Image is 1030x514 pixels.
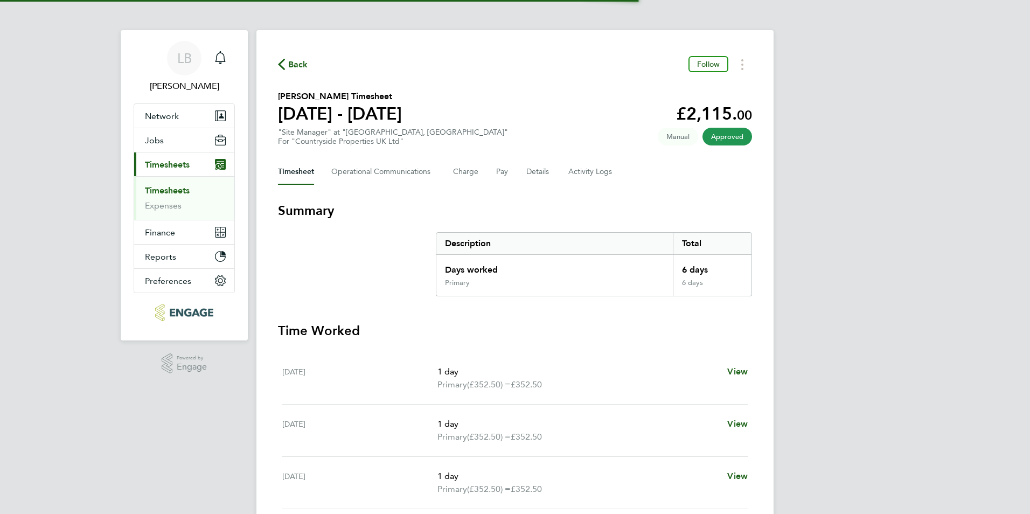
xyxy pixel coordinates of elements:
[436,233,673,254] div: Description
[727,418,748,430] a: View
[467,484,511,494] span: (£352.50) =
[445,279,470,287] div: Primary
[331,159,436,185] button: Operational Communications
[145,276,191,286] span: Preferences
[437,418,719,430] p: 1 day
[453,159,479,185] button: Charge
[278,137,508,146] div: For "Countryside Properties UK Ltd"
[162,353,207,374] a: Powered byEngage
[673,255,751,279] div: 6 days
[177,353,207,363] span: Powered by
[467,379,511,390] span: (£352.50) =
[145,159,190,170] span: Timesheets
[676,103,752,124] app-decimal: £2,115.
[134,128,234,152] button: Jobs
[134,152,234,176] button: Timesheets
[134,41,235,93] a: LB[PERSON_NAME]
[436,232,752,296] div: Summary
[145,111,179,121] span: Network
[437,483,467,496] span: Primary
[134,245,234,268] button: Reports
[278,128,508,146] div: "Site Manager" at "[GEOGRAPHIC_DATA], [GEOGRAPHIC_DATA]"
[437,430,467,443] span: Primary
[496,159,509,185] button: Pay
[437,470,719,483] p: 1 day
[177,363,207,372] span: Engage
[134,269,234,293] button: Preferences
[511,484,542,494] span: £352.50
[702,128,752,145] span: This timesheet has been approved.
[145,252,176,262] span: Reports
[134,104,234,128] button: Network
[134,304,235,321] a: Go to home page
[673,233,751,254] div: Total
[278,202,752,219] h3: Summary
[658,128,698,145] span: This timesheet was manually created.
[727,470,748,483] a: View
[177,51,192,65] span: LB
[733,56,752,73] button: Timesheets Menu
[673,279,751,296] div: 6 days
[511,432,542,442] span: £352.50
[278,322,752,339] h3: Time Worked
[278,103,402,124] h1: [DATE] - [DATE]
[288,58,308,71] span: Back
[727,471,748,481] span: View
[121,30,248,341] nav: Main navigation
[155,304,213,321] img: pcrnet-logo-retina.png
[145,135,164,145] span: Jobs
[278,90,402,103] h2: [PERSON_NAME] Timesheet
[282,470,437,496] div: [DATE]
[511,379,542,390] span: £352.50
[437,378,467,391] span: Primary
[467,432,511,442] span: (£352.50) =
[145,200,182,211] a: Expenses
[727,365,748,378] a: View
[278,58,308,71] button: Back
[526,159,551,185] button: Details
[568,159,614,185] button: Activity Logs
[737,107,752,123] span: 00
[437,365,719,378] p: 1 day
[278,159,314,185] button: Timesheet
[282,365,437,391] div: [DATE]
[727,366,748,377] span: View
[282,418,437,443] div: [DATE]
[145,185,190,196] a: Timesheets
[134,80,235,93] span: Lauren Bowron
[145,227,175,238] span: Finance
[436,255,673,279] div: Days worked
[134,176,234,220] div: Timesheets
[727,419,748,429] span: View
[134,220,234,244] button: Finance
[697,59,720,69] span: Follow
[688,56,728,72] button: Follow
